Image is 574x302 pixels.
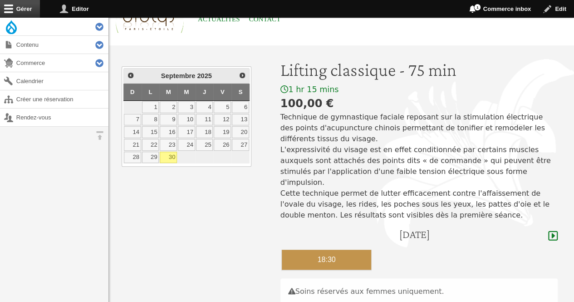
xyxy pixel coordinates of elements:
[166,89,171,95] span: Mardi
[239,89,243,95] span: Samedi
[474,4,481,11] span: 1
[124,126,141,138] a: 14
[160,139,177,151] a: 23
[232,126,249,138] a: 20
[280,95,558,112] div: 100,00 €
[178,139,195,151] a: 24
[130,89,135,95] span: Dimanche
[142,101,159,113] a: 1
[160,101,177,113] a: 2
[282,250,372,270] div: 18:30
[161,72,196,79] span: Septembre
[232,139,249,151] a: 27
[160,152,177,163] a: 30
[197,72,212,79] span: 2025
[178,101,195,113] a: 3
[280,84,558,95] div: 1 hr 15 mins
[280,112,558,221] p: Technique de gymnastique faciale reposant sur la stimulation électrique des points d'acupuncture ...
[142,152,159,163] a: 29
[196,139,213,151] a: 25
[160,126,177,138] a: 16
[232,101,249,113] a: 6
[142,139,159,151] a: 22
[221,89,225,95] span: Vendredi
[178,126,195,138] a: 17
[198,9,240,30] a: Actualités
[203,89,206,95] span: Jeudi
[196,126,213,138] a: 18
[196,114,213,126] a: 11
[280,59,558,81] h1: Lifting classique - 75 min
[236,69,248,81] a: Suivant
[399,228,429,241] h4: [DATE]
[178,114,195,126] a: 10
[142,126,159,138] a: 15
[214,101,231,113] a: 5
[249,9,281,30] a: Contact
[239,72,246,79] span: Suivant
[232,114,249,126] a: 13
[196,101,213,113] a: 4
[127,72,134,79] span: Précédent
[142,114,159,126] a: 8
[214,139,231,151] a: 26
[214,126,231,138] a: 19
[124,114,141,126] a: 7
[184,89,189,95] span: Mercredi
[214,114,231,126] a: 12
[124,152,141,163] a: 28
[124,139,141,151] a: 21
[125,69,137,81] a: Précédent
[91,127,108,144] button: Orientation horizontale
[160,114,177,126] a: 9
[148,89,152,95] span: Lundi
